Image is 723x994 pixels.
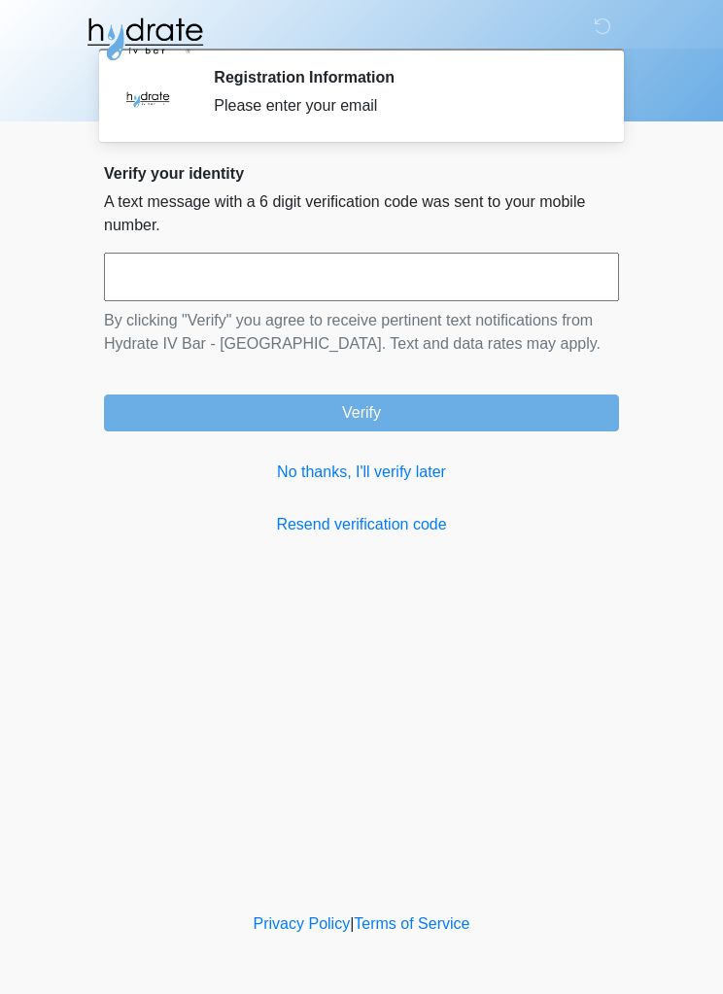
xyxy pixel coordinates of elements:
[104,309,619,356] p: By clicking "Verify" you agree to receive pertinent text notifications from Hydrate IV Bar - [GEO...
[119,68,177,126] img: Agent Avatar
[104,190,619,237] p: A text message with a 6 digit verification code was sent to your mobile number.
[104,394,619,431] button: Verify
[104,513,619,536] a: Resend verification code
[350,915,354,932] a: |
[85,15,205,63] img: Hydrate IV Bar - Glendale Logo
[104,164,619,183] h2: Verify your identity
[214,94,590,118] div: Please enter your email
[254,915,351,932] a: Privacy Policy
[354,915,469,932] a: Terms of Service
[104,461,619,484] a: No thanks, I'll verify later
